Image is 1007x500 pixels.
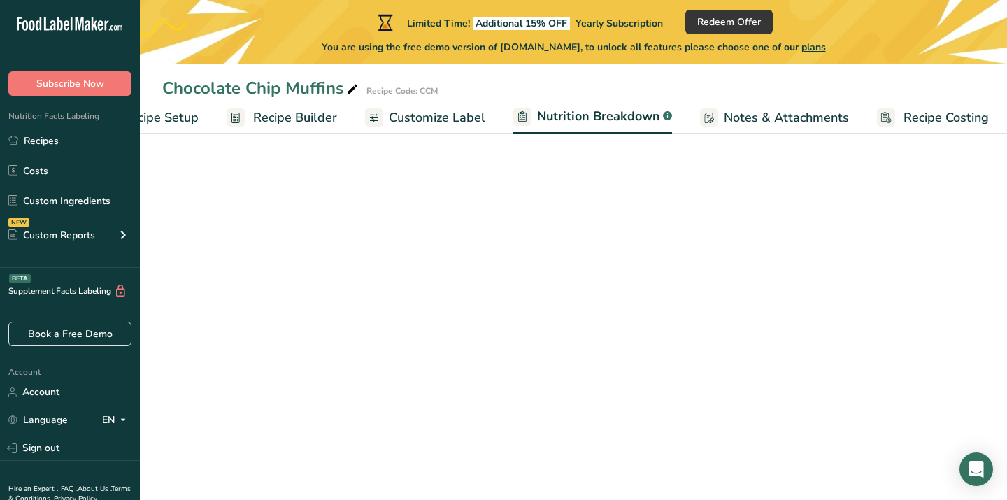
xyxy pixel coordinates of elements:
button: Redeem Offer [685,10,773,34]
span: plans [801,41,826,54]
a: Recipe Builder [227,102,337,134]
div: BETA [9,274,31,283]
div: Limited Time! [375,14,663,31]
a: Notes & Attachments [700,102,849,134]
span: Recipe Setup [122,108,199,127]
a: Nutrition Breakdown [513,101,672,134]
span: Notes & Attachments [724,108,849,127]
span: Redeem Offer [697,15,761,29]
span: Recipe Builder [253,108,337,127]
span: Yearly Subscription [576,17,663,30]
button: Subscribe Now [8,71,131,96]
a: Recipe Costing [877,102,989,134]
span: Customize Label [389,108,485,127]
a: Recipe Setup [96,102,199,134]
a: Book a Free Demo [8,322,131,346]
span: Subscribe Now [36,76,104,91]
a: FAQ . [61,484,78,494]
span: Recipe Costing [904,108,989,127]
div: EN [102,412,131,429]
div: NEW [8,218,29,227]
span: You are using the free demo version of [DOMAIN_NAME], to unlock all features please choose one of... [322,40,826,55]
div: Chocolate Chip Muffins [162,76,361,101]
a: Customize Label [365,102,485,134]
span: Nutrition Breakdown [537,107,660,126]
a: Language [8,408,68,432]
span: Additional 15% OFF [473,17,570,30]
a: Hire an Expert . [8,484,58,494]
a: About Us . [78,484,111,494]
div: Custom Reports [8,228,95,243]
div: Recipe Code: CCM [366,85,438,97]
div: Open Intercom Messenger [959,452,993,486]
